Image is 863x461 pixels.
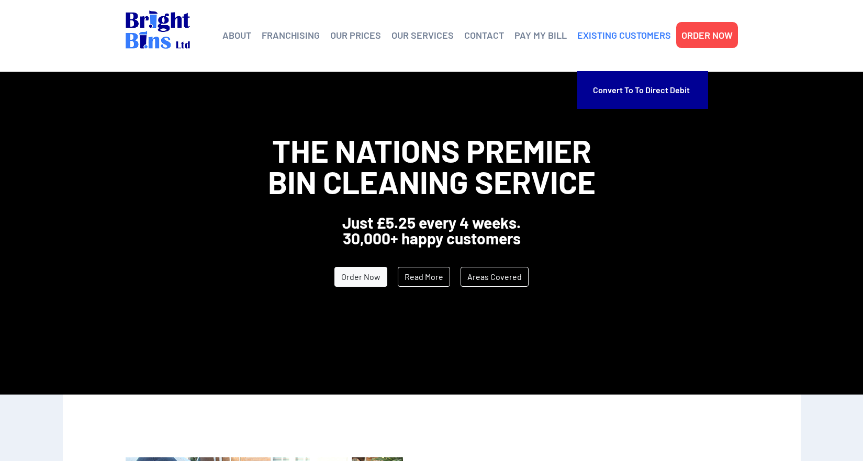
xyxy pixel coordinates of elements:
[514,27,567,43] a: PAY MY BILL
[681,27,733,43] a: ORDER NOW
[464,27,504,43] a: CONTACT
[461,267,529,287] a: Areas Covered
[262,27,320,43] a: FRANCHISING
[577,27,671,43] a: EXISTING CUSTOMERS
[391,27,454,43] a: OUR SERVICES
[593,76,692,104] a: Convert to To Direct Debit
[330,27,381,43] a: OUR PRICES
[334,267,387,287] a: Order Now
[222,27,251,43] a: ABOUT
[398,267,450,287] a: Read More
[268,131,596,200] span: The Nations Premier Bin Cleaning Service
